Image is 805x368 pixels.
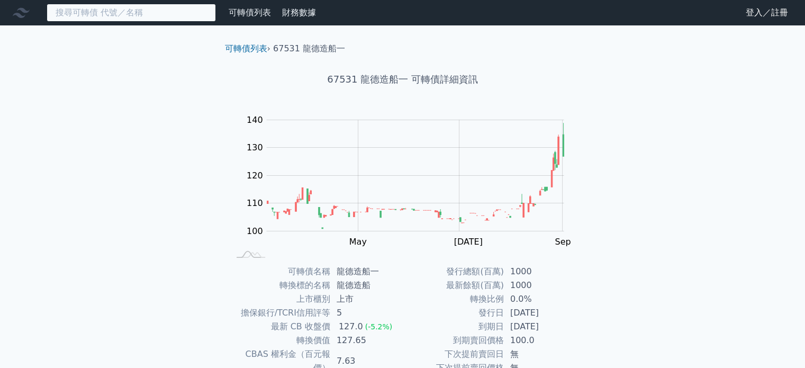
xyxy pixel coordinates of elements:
[504,347,576,361] td: 無
[504,306,576,320] td: [DATE]
[737,4,797,21] a: 登入／註冊
[403,265,504,279] td: 發行總額(百萬)
[247,198,263,208] tspan: 110
[504,265,576,279] td: 1000
[229,265,330,279] td: 可轉債名稱
[282,7,316,17] a: 財務數據
[330,306,403,320] td: 5
[229,7,271,17] a: 可轉債列表
[241,115,580,247] g: Chart
[225,43,267,53] a: 可轉債列表
[247,170,263,181] tspan: 120
[229,292,330,306] td: 上市櫃別
[225,42,270,55] li: ›
[752,317,805,368] div: 聊天小工具
[273,42,345,55] li: 67531 龍德造船一
[247,226,263,236] tspan: 100
[504,292,576,306] td: 0.0%
[337,320,365,334] div: 127.0
[247,115,263,125] tspan: 140
[403,347,504,361] td: 下次提前賣回日
[752,317,805,368] iframe: Chat Widget
[504,334,576,347] td: 100.0
[403,292,504,306] td: 轉換比例
[403,306,504,320] td: 發行日
[555,237,571,247] tspan: Sep
[229,279,330,292] td: 轉換標的名稱
[330,334,403,347] td: 127.65
[330,265,403,279] td: 龍德造船一
[403,334,504,347] td: 到期賣回價格
[247,142,263,152] tspan: 130
[403,279,504,292] td: 最新餘額(百萬)
[330,292,403,306] td: 上市
[504,279,576,292] td: 1000
[229,306,330,320] td: 擔保銀行/TCRI信用評等
[403,320,504,334] td: 到期日
[216,72,589,87] h1: 67531 龍德造船一 可轉債詳細資訊
[47,4,216,22] input: 搜尋可轉債 代號／名稱
[229,334,330,347] td: 轉換價值
[229,320,330,334] td: 最新 CB 收盤價
[454,237,483,247] tspan: [DATE]
[349,237,367,247] tspan: May
[365,322,393,331] span: (-5.2%)
[330,279,403,292] td: 龍德造船
[504,320,576,334] td: [DATE]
